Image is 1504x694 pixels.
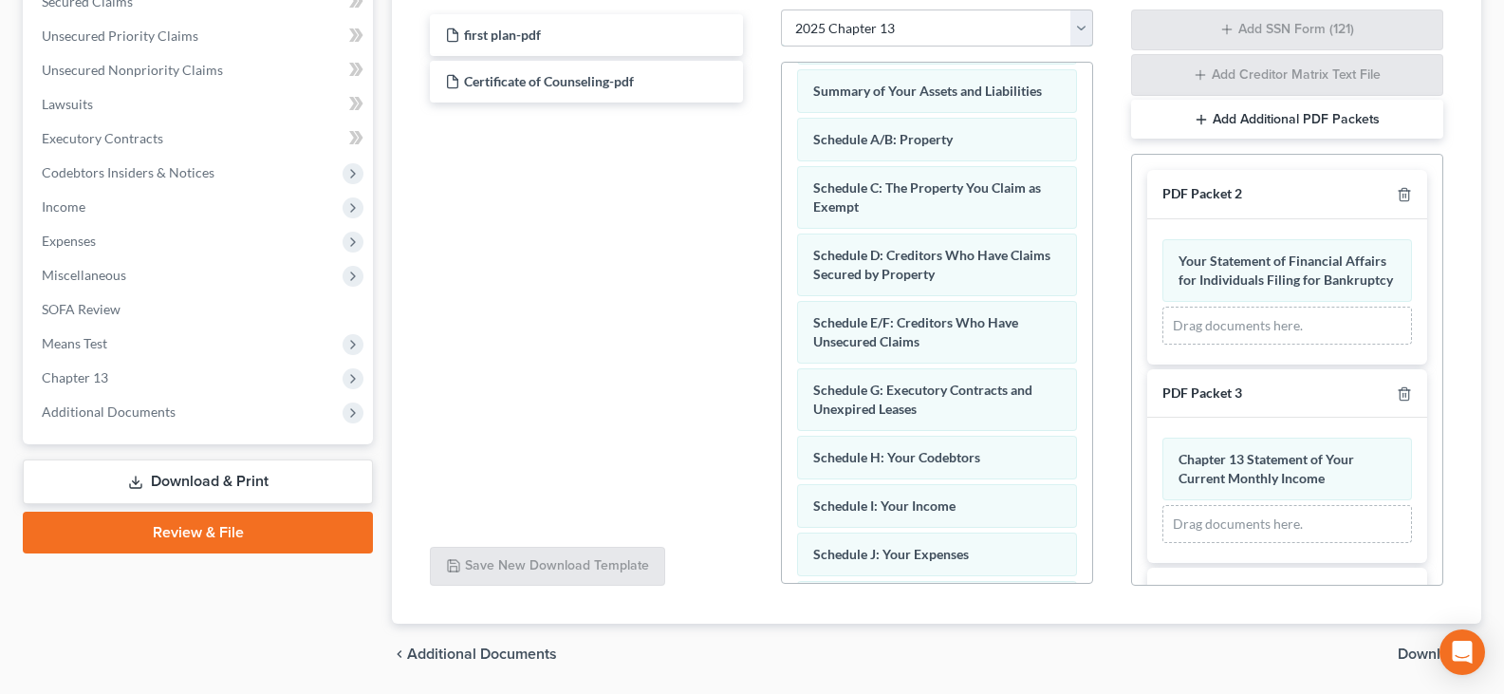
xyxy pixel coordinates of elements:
span: Codebtors Insiders & Notices [42,164,214,180]
a: Unsecured Nonpriority Claims [27,53,373,87]
span: Schedule A/B: Property [813,131,953,147]
span: Schedule J: Your Expenses [813,546,969,562]
span: Schedule H: Your Codebtors [813,449,980,465]
span: Schedule I: Your Income [813,497,956,514]
span: Unsecured Nonpriority Claims [42,62,223,78]
div: PDF Packet 4 [1162,583,1242,601]
span: Chapter 13 [42,369,108,385]
a: Unsecured Priority Claims [27,19,373,53]
button: Save New Download Template [430,547,665,587]
span: Expenses [42,233,96,249]
a: Lawsuits [27,87,373,122]
i: chevron_left [392,647,407,662]
span: Additional Documents [407,647,557,662]
span: Summary of Your Assets and Liabilities [813,83,1042,99]
button: Add Additional PDF Packets [1131,100,1443,140]
div: PDF Packet 3 [1162,385,1242,403]
span: Schedule C: The Property You Claim as Exempt [813,179,1041,215]
a: Review & File [23,512,373,553]
span: Income [42,198,85,215]
span: Certificate of Counseling-pdf [464,73,634,89]
div: Drag documents here. [1162,307,1412,345]
a: Download & Print [23,460,373,504]
span: Additional Documents [42,403,176,420]
span: Schedule E/F: Creditors Who Have Unsecured Claims [813,314,1018,349]
a: SOFA Review [27,292,373,327]
div: Drag documents here. [1162,505,1412,543]
span: first plan-pdf [464,27,541,43]
div: Open Intercom Messenger [1439,629,1485,675]
div: PDF Packet 2 [1162,185,1242,203]
span: Unsecured Priority Claims [42,28,198,44]
span: Lawsuits [42,96,93,112]
span: Schedule G: Executory Contracts and Unexpired Leases [813,382,1032,417]
button: Add SSN Form (121) [1131,9,1443,51]
span: Download [1398,647,1466,662]
button: Add Creditor Matrix Text File [1131,54,1443,96]
button: Download chevron_right [1398,647,1481,662]
a: chevron_left Additional Documents [392,647,557,662]
span: Chapter 13 Statement of Your Current Monthly Income [1179,451,1354,486]
a: Executory Contracts [27,122,373,156]
span: SOFA Review [42,301,121,317]
span: Executory Contracts [42,130,163,146]
span: Your Statement of Financial Affairs for Individuals Filing for Bankruptcy [1179,253,1393,288]
span: Means Test [42,335,107,351]
span: Schedule D: Creditors Who Have Claims Secured by Property [813,247,1050,282]
span: Miscellaneous [42,267,126,283]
